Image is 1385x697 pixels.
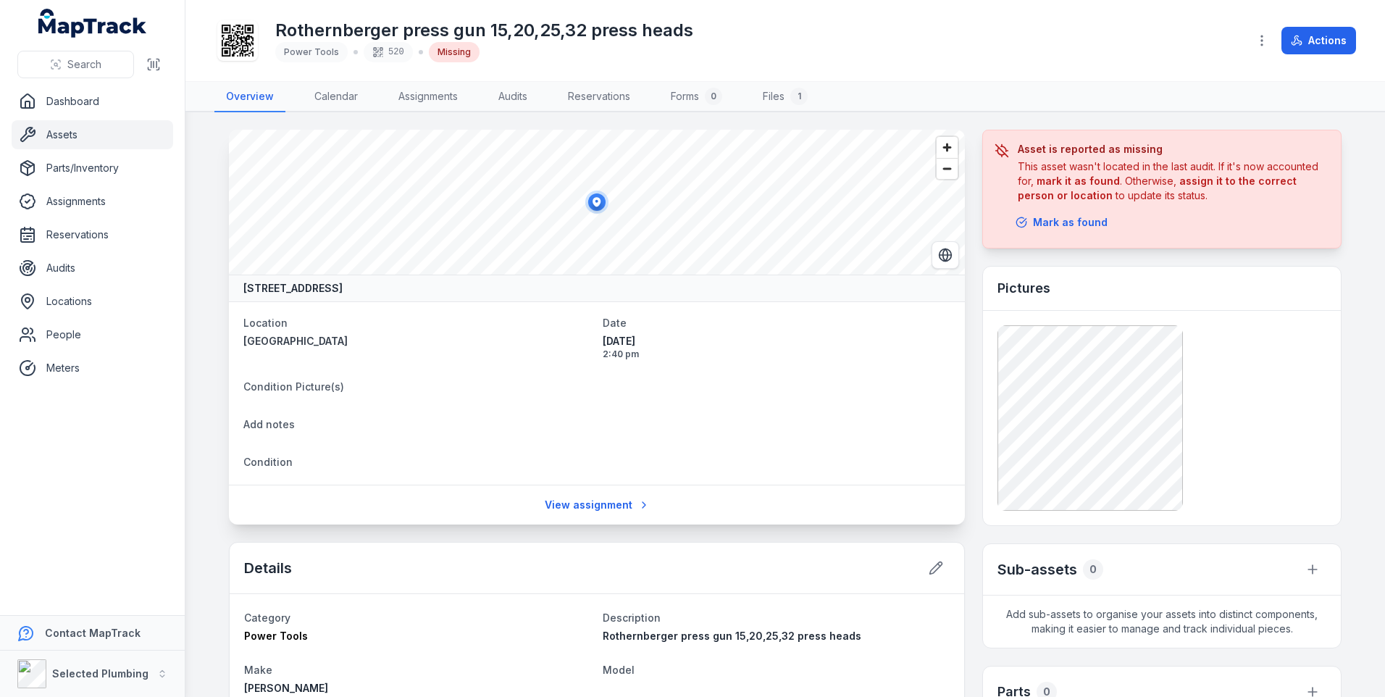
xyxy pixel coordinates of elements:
[243,456,293,468] span: Condition
[244,664,272,676] span: Make
[1006,209,1117,236] button: Mark as found
[487,82,539,112] a: Audits
[243,334,591,348] a: [GEOGRAPHIC_DATA]
[429,42,480,62] div: Missing
[997,278,1050,299] h3: Pictures
[603,334,950,348] span: [DATE]
[244,630,308,642] span: Power Tools
[603,612,661,624] span: Description
[12,320,173,349] a: People
[52,667,148,680] strong: Selected Plumbing
[12,154,173,183] a: Parts/Inventory
[1018,159,1329,203] div: This asset wasn't located in the last audit. If it's now accounted for, . Otherwise, to update it...
[38,9,147,38] a: MapTrack
[12,287,173,316] a: Locations
[275,19,693,42] h1: Rothernberger press gun 15,20,25,32 press heads
[243,418,295,430] span: Add notes
[303,82,369,112] a: Calendar
[603,630,861,642] span: Rothernberger press gun 15,20,25,32 press heads
[603,348,950,360] span: 2:40 pm
[932,241,959,269] button: Switch to Satellite View
[1037,175,1120,187] strong: mark it as found
[243,317,288,329] span: Location
[983,596,1341,648] span: Add sub-assets to organise your assets into distinct components, making it easier to manage and t...
[603,334,950,360] time: 14/07/2025, 2:40:47 pm
[45,627,141,639] strong: Contact MapTrack
[17,51,134,78] button: Search
[1083,559,1103,580] div: 0
[603,317,627,329] span: Date
[284,46,339,57] span: Power Tools
[12,87,173,116] a: Dashboard
[790,88,808,105] div: 1
[997,559,1077,580] h2: Sub-assets
[535,491,659,519] a: View assignment
[244,612,290,624] span: Category
[67,57,101,72] span: Search
[705,88,722,105] div: 0
[556,82,642,112] a: Reservations
[937,158,958,179] button: Zoom out
[751,82,819,112] a: Files1
[12,254,173,283] a: Audits
[244,558,292,578] h2: Details
[12,354,173,383] a: Meters
[244,682,328,694] span: [PERSON_NAME]
[12,220,173,249] a: Reservations
[12,120,173,149] a: Assets
[243,335,348,347] span: [GEOGRAPHIC_DATA]
[937,137,958,158] button: Zoom in
[364,42,413,62] div: 520
[1018,142,1329,156] h3: Asset is reported as missing
[243,281,343,296] strong: [STREET_ADDRESS]
[214,82,285,112] a: Overview
[12,187,173,216] a: Assignments
[229,130,965,275] canvas: Map
[243,380,344,393] span: Condition Picture(s)
[387,82,469,112] a: Assignments
[603,664,635,676] span: Model
[1281,27,1356,54] button: Actions
[659,82,734,112] a: Forms0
